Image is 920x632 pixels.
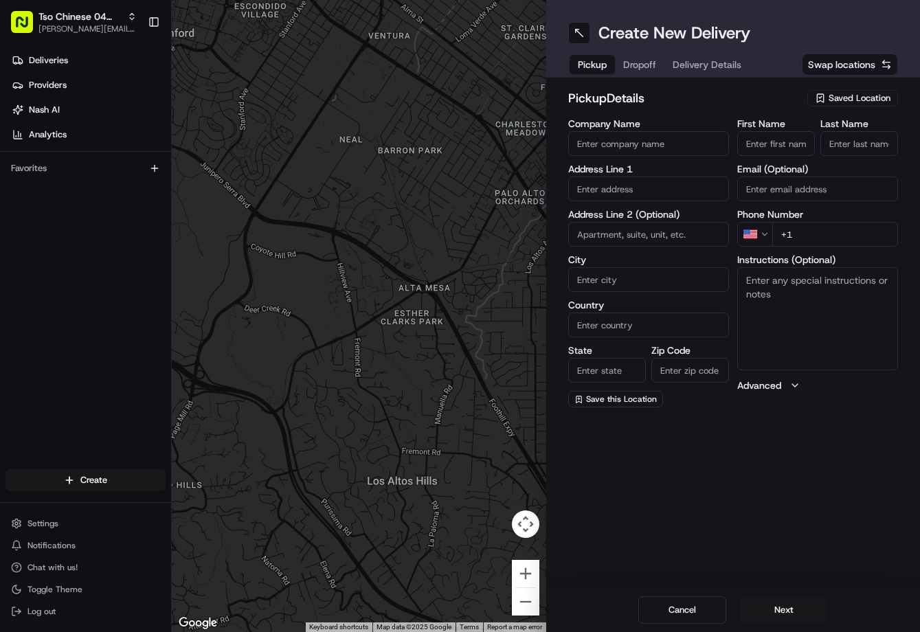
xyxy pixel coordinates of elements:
label: Email (Optional) [737,164,898,174]
span: Chat with us! [27,562,78,573]
a: Terms [460,623,479,631]
span: Save this Location [586,394,657,405]
button: Saved Location [807,89,898,108]
button: Cancel [638,596,726,624]
span: Dropoff [623,58,656,71]
button: Log out [5,602,166,621]
input: Enter first name [737,131,815,156]
a: Providers [5,74,171,96]
label: Last Name [820,119,898,128]
a: Open this area in Google Maps (opens a new window) [175,614,221,632]
input: Enter country [568,313,729,337]
label: Advanced [737,379,781,392]
label: State [568,346,646,355]
span: Analytics [29,128,67,141]
span: Providers [29,79,67,91]
label: Instructions (Optional) [737,255,898,264]
button: Keyboard shortcuts [309,622,368,632]
div: Favorites [5,157,166,179]
label: Zip Code [651,346,729,355]
span: Toggle Theme [27,584,82,595]
a: Analytics [5,124,171,146]
label: Address Line 1 [568,164,729,174]
h1: Create New Delivery [598,22,750,44]
button: Toggle Theme [5,580,166,599]
a: Report a map error [487,623,542,631]
img: Google [175,614,221,632]
label: First Name [737,119,815,128]
button: Tso Chinese 04 Round Rock[PERSON_NAME][EMAIL_ADDRESS][DOMAIN_NAME] [5,5,142,38]
label: Company Name [568,119,729,128]
input: Enter company name [568,131,729,156]
button: Settings [5,514,166,533]
button: Create [5,469,166,491]
button: Swap locations [802,54,898,76]
span: Notifications [27,540,76,551]
button: Map camera controls [512,510,539,538]
label: City [568,255,729,264]
span: Pickup [578,58,607,71]
input: Enter city [568,267,729,292]
span: Settings [27,518,58,529]
input: Enter email address [737,177,898,201]
span: Map data ©2025 Google [377,623,451,631]
button: Advanced [737,379,898,392]
h2: pickup Details [568,89,800,108]
span: Nash AI [29,104,60,116]
span: Delivery Details [673,58,741,71]
input: Enter phone number [772,222,898,247]
label: Phone Number [737,210,898,219]
button: Tso Chinese 04 Round Rock [38,10,122,23]
span: Log out [27,606,56,617]
span: Deliveries [29,54,68,67]
button: Save this Location [568,391,663,407]
button: Zoom out [512,588,539,616]
button: Zoom in [512,560,539,587]
span: Create [80,474,107,486]
label: Address Line 2 (Optional) [568,210,729,219]
button: [PERSON_NAME][EMAIL_ADDRESS][DOMAIN_NAME] [38,23,137,34]
a: Nash AI [5,99,171,121]
label: Country [568,300,729,310]
button: Notifications [5,536,166,555]
button: Chat with us! [5,558,166,577]
input: Enter state [568,358,646,383]
input: Enter zip code [651,358,729,383]
input: Enter address [568,177,729,201]
button: Next [740,596,828,624]
a: Deliveries [5,49,171,71]
input: Apartment, suite, unit, etc. [568,222,729,247]
span: Swap locations [808,58,875,71]
span: Saved Location [829,92,890,104]
input: Enter last name [820,131,898,156]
